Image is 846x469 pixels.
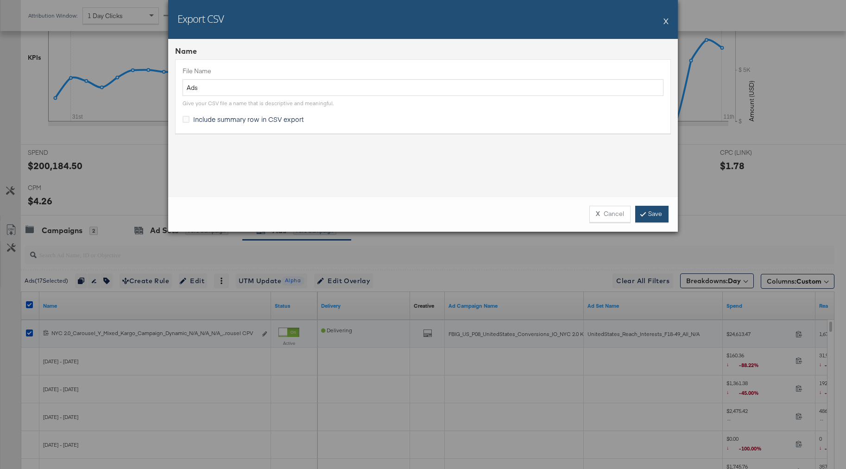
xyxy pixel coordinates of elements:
[183,100,334,107] div: Give your CSV file a name that is descriptive and meaningful.
[589,206,631,222] button: XCancel
[175,46,671,57] div: Name
[635,206,669,222] a: Save
[183,67,663,76] label: File Name
[193,114,304,124] span: Include summary row in CSV export
[596,209,600,218] strong: X
[177,12,224,25] h2: Export CSV
[663,12,669,30] button: X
